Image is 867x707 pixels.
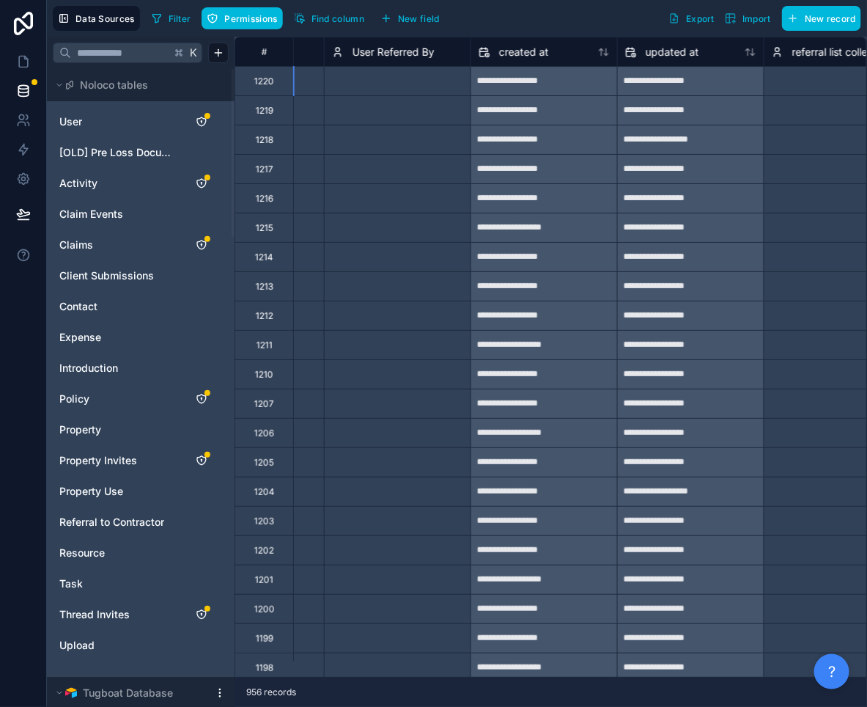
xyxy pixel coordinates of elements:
span: Filter [169,13,191,24]
span: 956 records [246,686,296,698]
span: Find column [311,13,364,24]
div: Thread Invites [53,603,229,626]
div: 1212 [256,310,273,322]
span: Client Submissions [59,268,154,283]
span: New field [398,13,440,24]
div: 1207 [254,398,274,410]
span: created at [499,45,549,59]
div: 1217 [256,164,273,175]
span: Noloco tables [80,78,148,92]
button: Filter [146,7,196,29]
div: Resource [53,541,229,565]
div: Introduction [53,356,229,380]
div: 1218 [256,134,273,146]
div: 1204 [254,486,275,498]
a: Thread Invites [59,607,178,622]
a: Activity [59,176,178,191]
span: Tugboat Database [83,686,173,700]
button: Import [720,6,776,31]
div: 1211 [257,340,273,351]
span: Import [742,13,771,24]
button: New record [782,6,861,31]
span: Upload [59,638,95,653]
button: Permissions [202,7,282,29]
span: Permissions [224,13,277,24]
a: Introduction [59,361,178,376]
span: updated at [646,45,699,59]
div: Client Submissions [53,264,229,287]
span: Expense [59,330,101,345]
span: New record [805,13,856,24]
a: Resource [59,546,178,560]
div: 1214 [255,252,273,263]
a: Policy [59,392,178,406]
div: 1220 [254,76,274,87]
span: Resource [59,546,105,560]
div: Claim Events [53,202,229,226]
div: 1200 [254,604,275,615]
a: User [59,114,178,129]
span: Export [686,13,715,24]
div: 1210 [255,369,273,381]
img: Airtable Logo [65,687,77,699]
div: 1219 [256,105,273,117]
span: Claims [59,238,93,252]
div: [OLD] Pre Loss Documentation [53,141,229,164]
button: Export [663,6,720,31]
div: Property Invites [53,449,229,472]
button: Airtable LogoTugboat Database [53,683,208,703]
div: 1202 [254,545,274,557]
a: Property [59,422,178,437]
a: Upload [59,638,178,653]
span: Property Invites [59,453,137,468]
div: # [246,46,282,57]
a: Claim Events [59,207,178,221]
div: 1205 [254,457,274,469]
a: Client Submissions [59,268,178,283]
div: Contact [53,295,229,318]
span: Data Sources [75,13,135,24]
span: Introduction [59,361,118,376]
span: Property Use [59,484,123,499]
a: Property Invites [59,453,178,468]
div: Referral to Contractor [53,510,229,534]
div: 1199 [256,633,273,645]
span: Property [59,422,101,437]
div: 1216 [256,193,273,205]
button: Find column [289,7,369,29]
button: Noloco tables [53,75,220,95]
div: 1213 [256,281,273,293]
a: Claims [59,238,178,252]
div: 1206 [254,428,274,439]
span: User [59,114,82,129]
span: Activity [59,176,97,191]
div: Expense [53,326,229,349]
div: Activity [53,172,229,195]
div: 1201 [255,574,273,586]
div: Task [53,572,229,596]
div: 1198 [256,662,273,674]
a: Contact [59,299,178,314]
div: Property [53,418,229,442]
div: 1203 [254,516,274,527]
a: Permissions [202,7,288,29]
button: ? [814,654,849,689]
span: Thread Invites [59,607,130,622]
span: Task [59,576,83,591]
div: Upload [53,634,229,657]
a: Expense [59,330,178,345]
span: User Referred By [353,45,435,59]
span: K [188,48,199,58]
a: New record [776,6,861,31]
a: Task [59,576,178,591]
div: Property Use [53,480,229,503]
button: New field [375,7,445,29]
a: [OLD] Pre Loss Documentation [59,145,178,160]
span: Policy [59,392,89,406]
div: Claims [53,233,229,257]
div: Policy [53,387,229,411]
span: Claim Events [59,207,123,221]
button: Data Sources [53,6,140,31]
div: 1215 [256,222,273,234]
